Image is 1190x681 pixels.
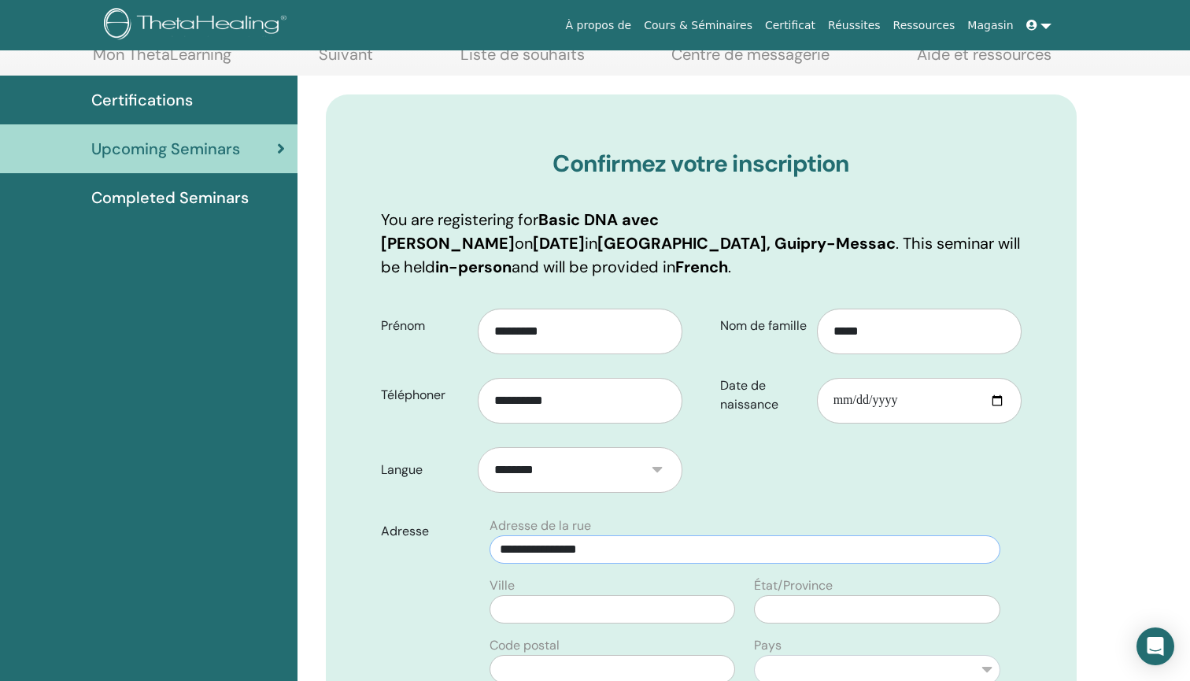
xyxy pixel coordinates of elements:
label: Nom de famille [708,311,817,341]
span: Completed Seminars [91,186,249,209]
a: À propos de [560,11,638,40]
a: Aide et ressources [917,45,1051,76]
h3: Confirmez votre inscription [381,150,1022,178]
label: État/Province [754,576,833,595]
p: You are registering for on in . This seminar will be held and will be provided in . [381,208,1022,279]
label: Prénom [369,311,478,341]
label: Ville [490,576,515,595]
b: [GEOGRAPHIC_DATA], Guipry-Messac [597,233,896,254]
span: Certifications [91,88,193,112]
a: Liste de souhaits [460,45,585,76]
a: Suivant [319,45,373,76]
label: Adresse [369,516,480,546]
div: Open Intercom Messenger [1136,627,1174,665]
a: Magasin [961,11,1019,40]
a: Cours & Séminaires [637,11,759,40]
label: Langue [369,455,478,485]
a: Certificat [759,11,822,40]
a: Centre de messagerie [671,45,830,76]
label: Code postal [490,636,560,655]
a: Ressources [887,11,962,40]
label: Adresse de la rue [490,516,591,535]
a: Réussites [822,11,886,40]
b: in-person [435,257,512,277]
img: logo.png [104,8,292,43]
a: Mon ThetaLearning [93,45,231,76]
b: [DATE] [533,233,585,254]
label: Téléphoner [369,380,478,410]
span: Upcoming Seminars [91,137,240,161]
b: French [675,257,728,277]
label: Pays [754,636,782,655]
label: Date de naissance [708,371,817,420]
